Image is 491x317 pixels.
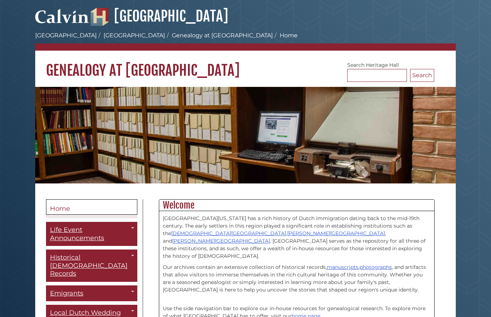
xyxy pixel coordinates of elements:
h2: Welcome [159,200,434,211]
a: [DEMOGRAPHIC_DATA][GEOGRAPHIC_DATA] [171,230,286,237]
img: Hekman Library Logo [91,8,109,26]
li: Home [273,31,298,40]
h1: Genealogy at [GEOGRAPHIC_DATA] [35,51,456,79]
p: Our archives contain an extensive collection of historical records, , , and artifacts that allow ... [163,264,431,294]
nav: breadcrumb [35,31,456,51]
a: manuscripts [327,264,358,270]
a: Life Event Announcements [46,222,137,246]
span: Home [50,205,70,213]
p: [GEOGRAPHIC_DATA][US_STATE] has a rich history of Dutch immigration dating back to the mid-19th c... [163,215,431,260]
a: Genealogy at [GEOGRAPHIC_DATA] [172,32,273,39]
a: [GEOGRAPHIC_DATA] [91,7,228,25]
a: Emigrants [46,285,137,302]
span: Life Event Announcements [50,226,104,242]
button: Search [410,69,434,82]
a: [PERSON_NAME][GEOGRAPHIC_DATA] [172,238,270,244]
a: Home [46,199,137,215]
img: Calvin [35,6,89,26]
a: photographs [359,264,392,270]
a: [GEOGRAPHIC_DATA] [35,32,97,39]
span: Emigrants [50,289,83,297]
a: Historical [DEMOGRAPHIC_DATA] Records [46,250,137,282]
a: [PERSON_NAME][GEOGRAPHIC_DATA] [287,230,385,237]
a: [GEOGRAPHIC_DATA] [104,32,165,39]
a: Calvin University [35,17,89,23]
span: Historical [DEMOGRAPHIC_DATA] Records [50,253,128,278]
